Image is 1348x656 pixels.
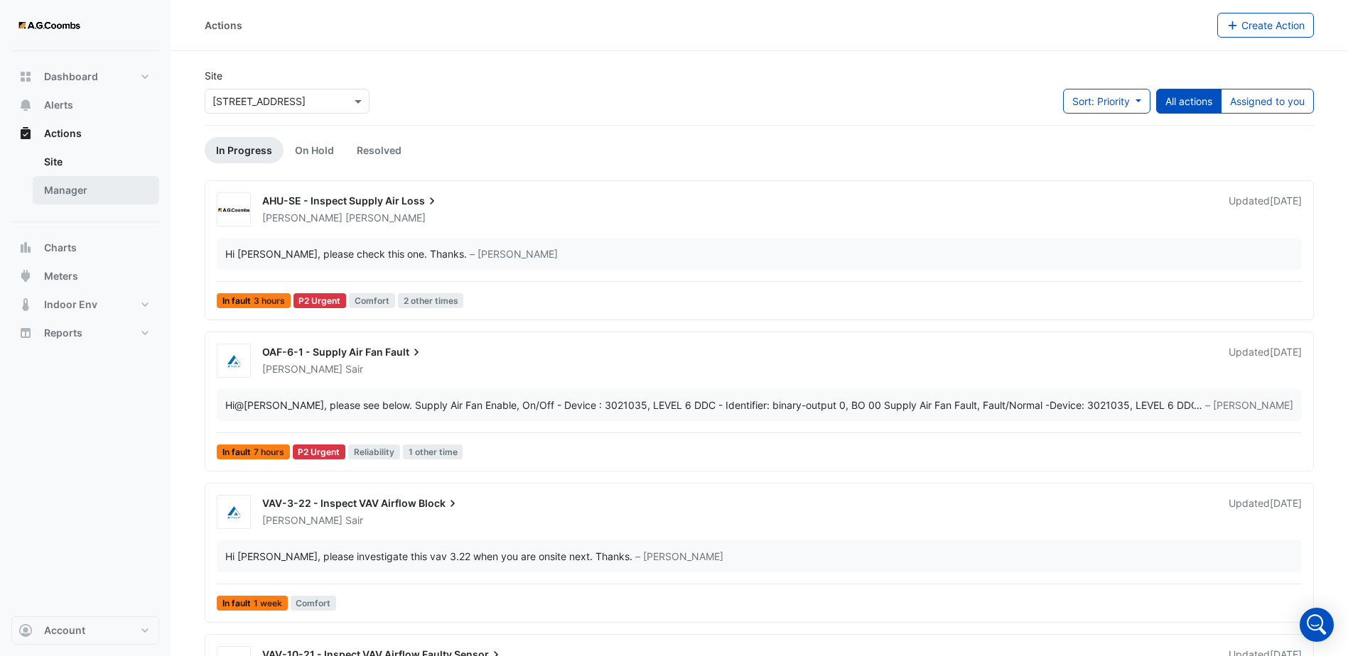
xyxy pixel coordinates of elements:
app-icon: Reports [18,326,33,340]
span: [PERSON_NAME] [262,212,343,224]
app-icon: Charts [18,241,33,255]
span: 3 hours [254,297,285,305]
button: Account [11,616,159,645]
span: Fault [385,345,424,359]
img: Airmaster Australia [217,354,250,368]
div: Hi [PERSON_NAME], please check this one. Thanks. [225,246,467,261]
span: Create Action [1241,19,1305,31]
span: Charts [44,241,77,255]
span: Sair [345,513,363,527]
span: AHU-SE - Inspect Supply Air [262,195,399,207]
span: Sort: Priority [1072,95,1130,107]
div: Updated [1229,345,1302,376]
button: Create Action [1217,13,1315,38]
span: Reports [44,326,82,340]
div: Open Intercom Messenger [1300,608,1334,642]
app-icon: Indoor Env [18,297,33,312]
button: Charts [11,234,159,262]
div: Hi [PERSON_NAME], please investigate this vav 3.22 when you are onsite next. Thanks. [225,549,632,564]
span: Actions [44,126,82,141]
img: AG Coombs [217,203,250,217]
span: Reliability [348,444,400,459]
button: Sort: Priority [1063,89,1150,114]
label: Site [205,68,222,83]
span: Account [44,623,85,638]
a: In Progress [205,137,284,163]
span: – [PERSON_NAME] [635,549,723,564]
span: Wed 17-Sep-2025 12:04 AEST [1270,195,1302,207]
span: In fault [217,293,291,308]
span: Alerts [44,98,73,112]
span: VAV-3-22 - Inspect VAV Airflow [262,497,416,509]
span: 7 hours [254,448,284,457]
span: In fault [217,444,290,459]
img: Airmaster Australia [217,505,250,520]
span: Fri 29-Aug-2025 14:29 AEST [1270,346,1302,358]
span: [PERSON_NAME] [345,211,426,225]
button: Reports [11,319,159,347]
span: 1 other time [403,444,463,459]
span: Comfort [349,293,395,308]
button: Alerts [11,91,159,119]
span: 1 week [254,599,282,608]
app-icon: Dashboard [18,70,33,84]
span: Meters [44,269,78,283]
span: Loss [401,194,439,208]
span: Block [419,496,460,510]
div: Actions [205,18,242,33]
div: Updated [1229,496,1302,527]
span: – [PERSON_NAME] [1205,398,1293,412]
span: In fault [217,596,288,611]
div: … [225,398,1293,412]
span: Sair [345,362,363,376]
div: P2 Urgent [293,293,347,308]
span: Dashboard [44,70,98,84]
span: Comfort [291,596,337,611]
span: [PERSON_NAME] [262,514,343,526]
app-icon: Meters [18,269,33,283]
button: Meters [11,262,159,290]
img: Company Logo [17,11,81,40]
div: P2 Urgent [293,444,346,459]
span: 2 other times [398,293,464,308]
button: All actions [1156,89,1222,114]
app-icon: Actions [18,126,33,141]
span: [PERSON_NAME] [262,363,343,375]
span: Indoor Env [44,297,97,312]
span: Wed 10-Sep-2025 09:31 AEST [1270,497,1302,509]
span: OAF-6-1 - Supply Air Fan [262,346,383,358]
a: On Hold [284,137,345,163]
div: Actions [11,148,159,210]
button: Assigned to you [1221,89,1314,114]
span: – [PERSON_NAME] [470,246,558,261]
div: Updated [1229,194,1302,225]
span: jdesair@airmaster.com.au [Airmaster Australia] [234,399,324,411]
button: Dashboard [11,62,159,91]
button: Indoor Env [11,290,159,319]
a: Resolved [345,137,413,163]
a: Manager [33,176,159,204]
app-icon: Alerts [18,98,33,112]
a: Site [33,148,159,176]
div: Hi , please see below. Supply Air Fan Enable, On/Off - Device : 3021035, LEVEL 6 DDC - Identifier... [225,398,1194,412]
button: Actions [11,119,159,148]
